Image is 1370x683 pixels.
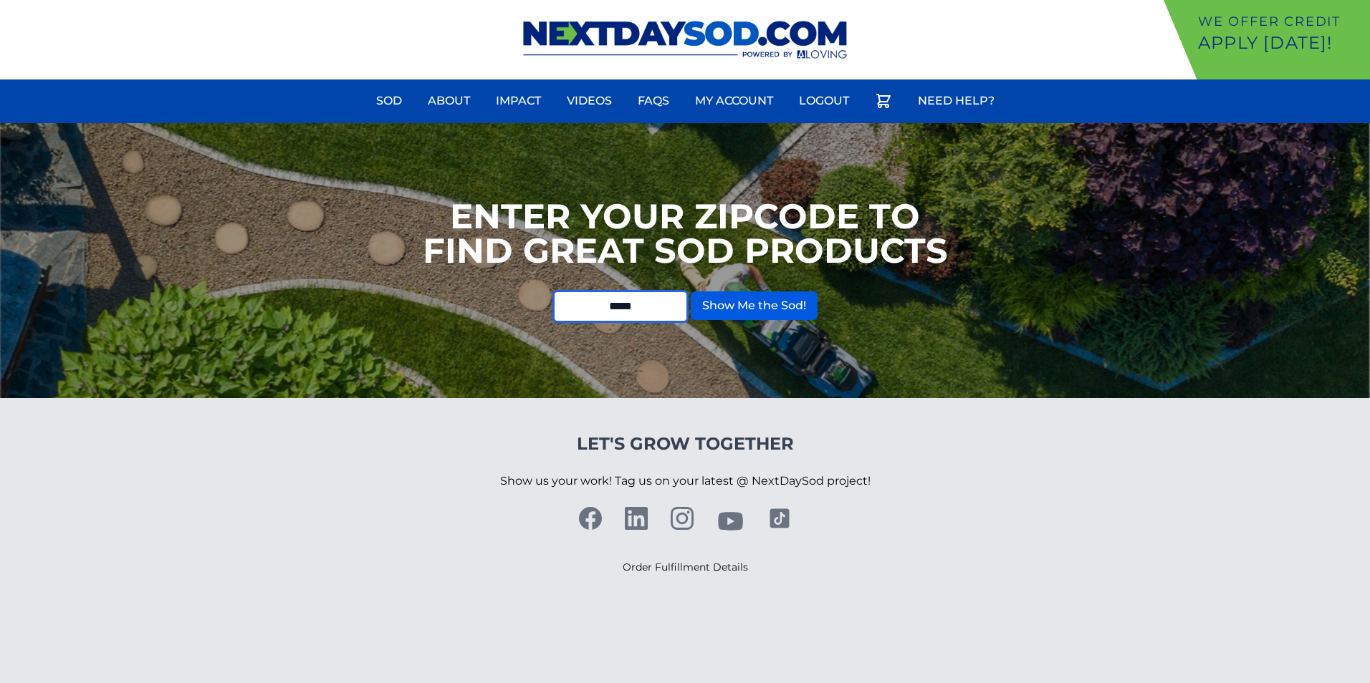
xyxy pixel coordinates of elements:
h4: Let's Grow Together [500,432,871,455]
button: Show Me the Sod! [691,291,818,320]
a: Order Fulfillment Details [623,561,748,573]
a: My Account [686,84,782,118]
a: Videos [558,84,621,118]
a: About [419,84,479,118]
h1: Enter your Zipcode to Find Great Sod Products [423,199,948,268]
a: Need Help? [909,84,1003,118]
a: Logout [790,84,858,118]
p: Show us your work! Tag us on your latest @ NextDaySod project! [500,455,871,507]
a: Sod [368,84,411,118]
a: FAQs [629,84,678,118]
p: Apply [DATE]! [1198,32,1364,54]
a: Impact [487,84,550,118]
p: We offer Credit [1198,11,1364,32]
